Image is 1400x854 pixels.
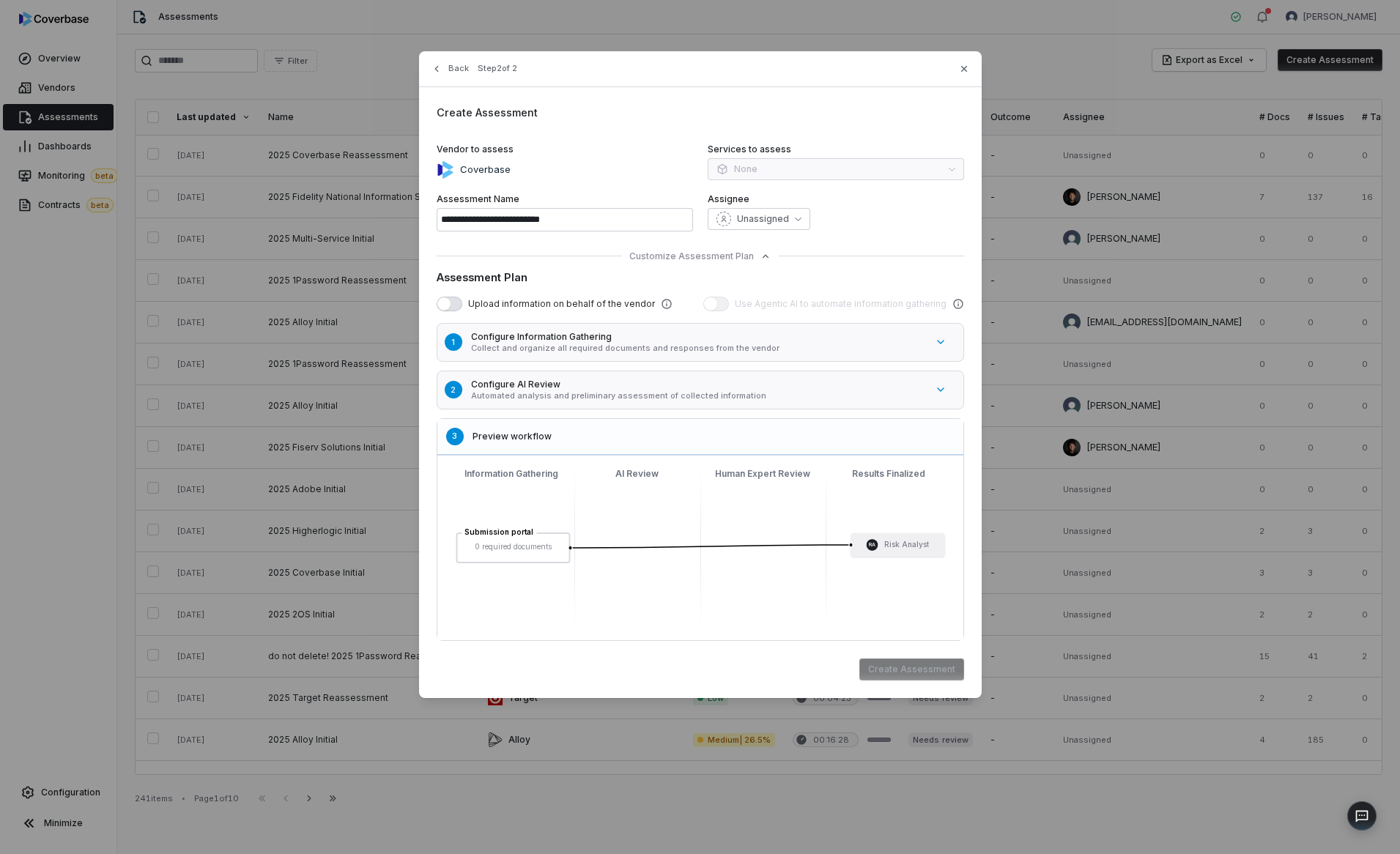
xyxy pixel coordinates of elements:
span: Unassigned [737,213,789,225]
h5: Configure Information Gathering [471,331,926,343]
h5: Preview workflow [473,431,955,442]
div: 1 [445,333,462,351]
button: Customize Assessment Plan [629,250,771,262]
label: Assessment Name [437,193,693,205]
label: Assignee [708,193,964,205]
div: 3 [446,428,464,445]
div: Assessment Plan [437,270,964,285]
div: 2 [445,381,462,398]
p: Automated analysis and preliminary assessment of collected information [471,390,926,401]
label: Services to assess [708,144,964,155]
span: Step 2 of 2 [478,63,517,74]
button: Back [426,56,473,82]
span: Create Assessment [437,106,538,119]
button: 1Configure Information GatheringCollect and organize all required documents and responses from th... [433,319,982,365]
span: Vendor to assess [437,144,514,155]
span: Customize Assessment Plan [629,250,754,262]
button: 2Configure AI ReviewAutomated analysis and preliminary assessment of collected information [433,367,982,413]
p: Collect and organize all required documents and responses from the vendor [471,343,926,354]
p: Coverbase [454,163,511,177]
h5: Configure AI Review [471,379,926,390]
span: Upload information on behalf of the vendor [468,298,655,310]
span: Use Agentic AI to automate information gathering [735,298,947,310]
